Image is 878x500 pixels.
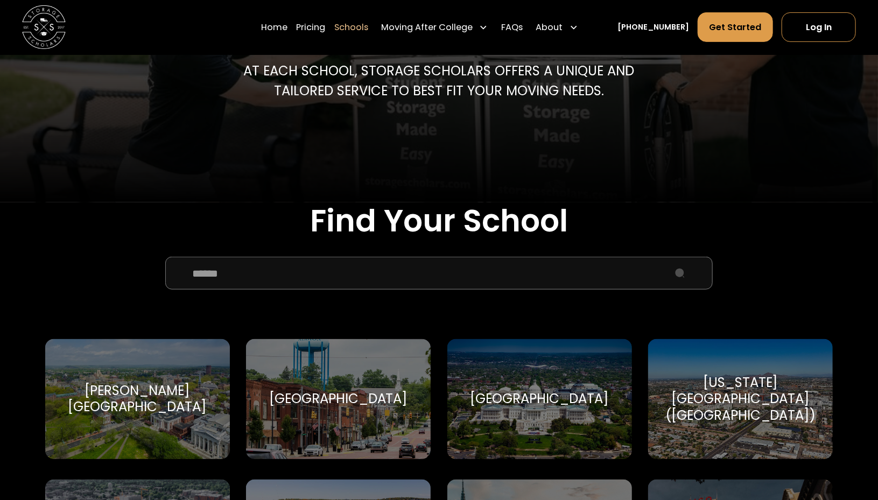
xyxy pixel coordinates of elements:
[617,22,689,33] a: [PHONE_NUMBER]
[334,12,368,43] a: Schools
[698,12,773,42] a: Get Started
[447,339,632,460] a: Go to selected school
[536,21,563,34] div: About
[531,12,582,43] div: About
[261,12,287,43] a: Home
[45,339,230,460] a: Go to selected school
[470,391,609,407] div: [GEOGRAPHIC_DATA]
[22,5,66,49] img: Storage Scholars main logo
[246,339,431,460] a: Go to selected school
[662,375,820,424] div: [US_STATE][GEOGRAPHIC_DATA] ([GEOGRAPHIC_DATA])
[377,12,493,43] div: Moving After College
[381,21,473,34] div: Moving After College
[45,202,833,239] h2: Find Your School
[782,12,856,42] a: Log In
[648,339,833,460] a: Go to selected school
[269,391,408,407] div: [GEOGRAPHIC_DATA]
[501,12,523,43] a: FAQs
[240,61,639,101] p: At each school, storage scholars offers a unique and tailored service to best fit your Moving needs.
[297,12,326,43] a: Pricing
[58,383,216,416] div: [PERSON_NAME][GEOGRAPHIC_DATA]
